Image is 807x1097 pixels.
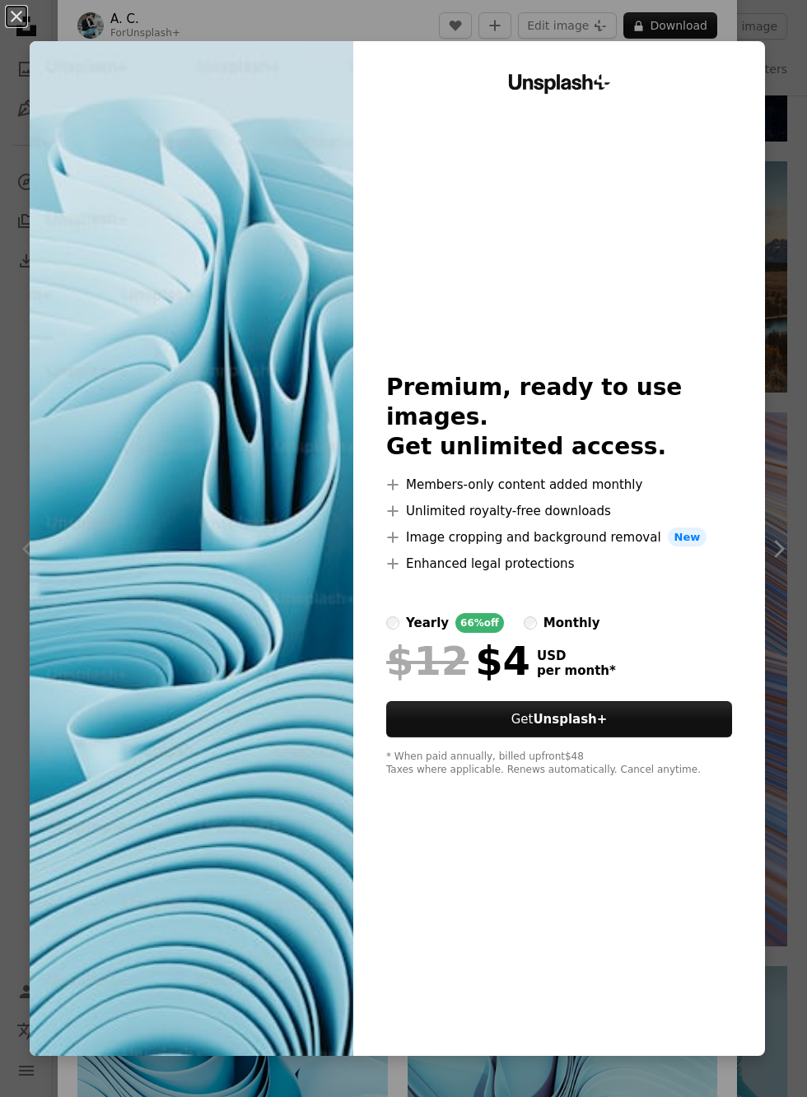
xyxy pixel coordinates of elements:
div: * When paid annually, billed upfront $48 Taxes where applicable. Renews automatically. Cancel any... [386,751,732,777]
strong: Unsplash+ [533,712,607,727]
li: Image cropping and background removal [386,528,732,547]
div: $4 [386,639,530,682]
div: 66% off [455,613,504,633]
div: yearly [406,613,449,633]
span: per month * [537,663,616,678]
input: monthly [524,616,537,630]
input: yearly66%off [386,616,399,630]
span: $12 [386,639,469,682]
h2: Premium, ready to use images. Get unlimited access. [386,373,732,462]
span: New [668,528,707,547]
span: USD [537,648,616,663]
li: Unlimited royalty-free downloads [386,501,732,521]
div: monthly [543,613,600,633]
button: GetUnsplash+ [386,701,732,737]
li: Enhanced legal protections [386,554,732,574]
li: Members-only content added monthly [386,475,732,495]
